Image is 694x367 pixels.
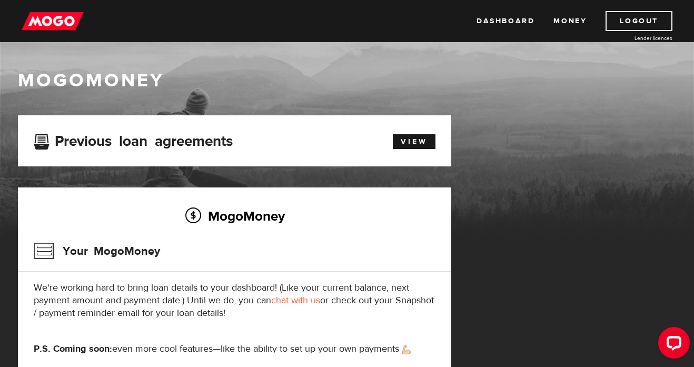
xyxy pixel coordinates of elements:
[34,343,435,355] p: even more cool features—like the ability to set up your own payments
[22,11,84,31] img: mogo_logo-11ee424be714fa7cbb0f0f49df9e16ec.png
[34,343,112,355] strong: P.S. Coming soon:
[477,11,534,31] a: Dashboard
[34,282,435,320] p: We're working hard to bring loan details to your dashboard! (Like your current balance, next paym...
[593,34,672,42] a: Lender licences
[606,11,672,31] a: Logout
[271,294,320,306] a: chat with us
[34,237,160,265] h3: Your MogoMoney
[18,70,676,92] h1: MogoMoney
[402,345,411,354] img: strong arm emoji
[393,134,435,149] a: View
[34,133,233,146] h3: Previous loan agreements
[650,323,694,367] iframe: LiveChat chat widget
[34,205,435,227] h2: MogoMoney
[553,11,587,31] a: Money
